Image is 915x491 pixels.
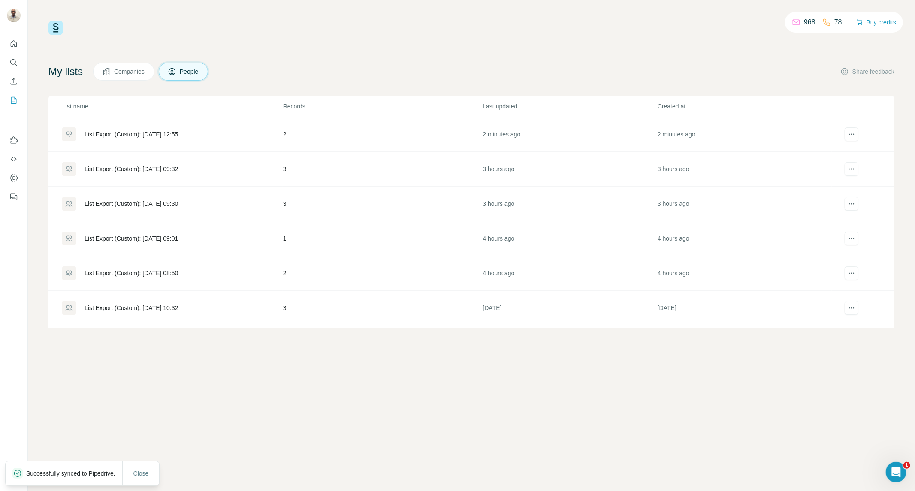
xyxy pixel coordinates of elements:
[804,17,815,27] p: 968
[657,325,832,360] td: [DATE]
[48,21,63,35] img: Surfe Logo
[482,187,657,221] td: 3 hours ago
[114,67,145,76] span: Companies
[482,256,657,291] td: 4 hours ago
[85,165,178,173] div: List Export (Custom): [DATE] 09:32
[7,170,21,186] button: Dashboard
[283,291,483,325] td: 3
[845,301,858,315] button: actions
[48,65,83,78] h4: My lists
[283,152,483,187] td: 3
[180,67,199,76] span: People
[482,117,657,152] td: 2 minutes ago
[283,256,483,291] td: 2
[845,162,858,176] button: actions
[85,130,178,139] div: List Export (Custom): [DATE] 12:55
[845,266,858,280] button: actions
[7,36,21,51] button: Quick start
[283,221,483,256] td: 1
[657,117,832,152] td: 2 minutes ago
[482,152,657,187] td: 3 hours ago
[7,74,21,89] button: Enrich CSV
[856,16,896,28] button: Buy credits
[886,462,906,482] iframe: Intercom live chat
[657,256,832,291] td: 4 hours ago
[7,9,21,22] img: Avatar
[903,462,910,469] span: 1
[85,234,178,243] div: List Export (Custom): [DATE] 09:01
[283,187,483,221] td: 3
[482,291,657,325] td: [DATE]
[658,102,831,111] p: Created at
[62,102,282,111] p: List name
[283,325,483,360] td: 3
[7,133,21,148] button: Use Surfe on LinkedIn
[845,197,858,211] button: actions
[283,102,482,111] p: Records
[845,127,858,141] button: actions
[657,152,832,187] td: 3 hours ago
[85,269,178,277] div: List Export (Custom): [DATE] 08:50
[834,17,842,27] p: 78
[657,221,832,256] td: 4 hours ago
[85,199,178,208] div: List Export (Custom): [DATE] 09:30
[657,291,832,325] td: [DATE]
[283,117,483,152] td: 2
[840,67,894,76] button: Share feedback
[127,466,155,481] button: Close
[7,151,21,167] button: Use Surfe API
[657,187,832,221] td: 3 hours ago
[845,232,858,245] button: actions
[482,221,657,256] td: 4 hours ago
[7,189,21,205] button: Feedback
[85,304,178,312] div: List Export (Custom): [DATE] 10:32
[133,469,149,478] span: Close
[7,93,21,108] button: My lists
[26,469,122,478] p: Successfully synced to Pipedrive.
[483,102,656,111] p: Last updated
[7,55,21,70] button: Search
[482,325,657,360] td: [DATE]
